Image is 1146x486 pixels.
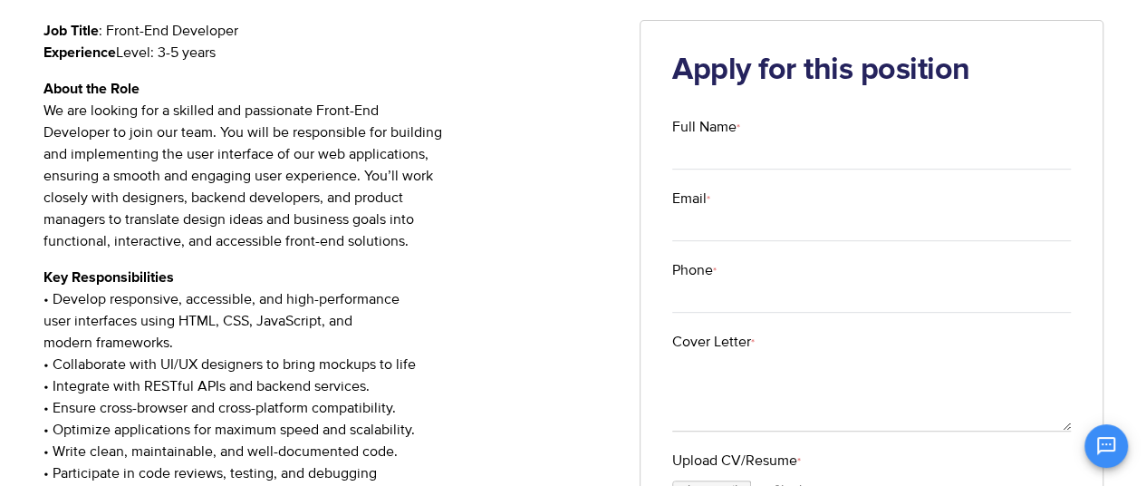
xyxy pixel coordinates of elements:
label: Upload CV/Resume [672,450,1071,471]
strong: Job Title [43,24,99,38]
label: Full Name [672,116,1071,138]
label: Cover Letter [672,331,1071,353]
label: Phone [672,259,1071,281]
p: We are looking for a skilled and passionate Front-End Developer to join our team. You will be res... [43,78,613,252]
h2: Apply for this position [672,53,1071,89]
strong: About the Role [43,82,140,96]
strong: Experience [43,45,116,60]
strong: Key Responsibilities [43,270,174,285]
label: Email [672,188,1071,209]
p: : Front-End Developer Level: 3-5 years [43,20,613,63]
button: Open chat [1084,424,1128,468]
